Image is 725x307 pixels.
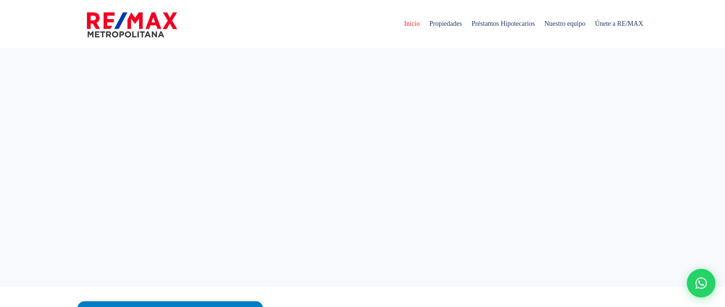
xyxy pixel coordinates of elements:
[467,10,540,38] span: Préstamos Hipotecarios
[590,10,648,38] span: Únete a RE/MAX
[399,10,425,38] span: Inicio
[87,11,177,39] img: remax-metropolitana-logo
[539,10,590,38] span: Nuestro equipo
[424,10,466,38] span: Propiedades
